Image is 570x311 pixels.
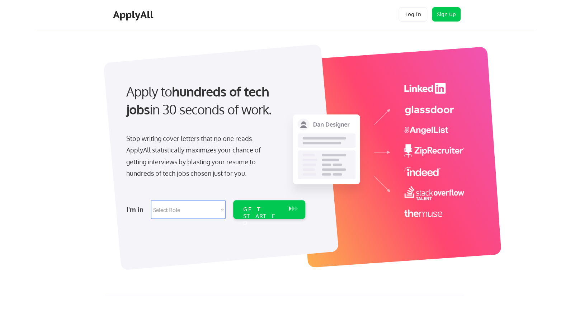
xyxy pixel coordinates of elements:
[432,7,461,22] button: Sign Up
[126,83,272,117] strong: hundreds of tech jobs
[126,83,302,119] div: Apply to in 30 seconds of work.
[243,206,282,227] div: GET STARTED
[127,204,147,215] div: I'm in
[113,9,155,21] div: ApplyAll
[126,133,274,179] div: Stop writing cover letters that no one reads. ApplyAll statistically maximizes your chance of get...
[399,7,427,22] button: Log In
